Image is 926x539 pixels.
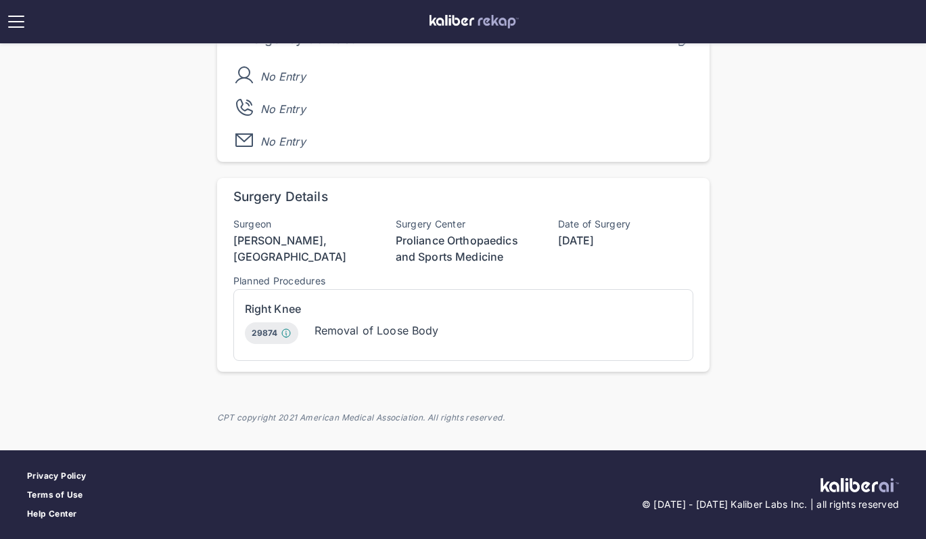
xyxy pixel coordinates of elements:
[5,11,27,33] img: open menu icon
[642,498,899,511] span: © [DATE] - [DATE] Kaliber Labs Inc. | all rights reserved
[233,234,347,263] span: [PERSON_NAME], [GEOGRAPHIC_DATA]
[281,328,292,339] img: Info.77c6ff0b.svg
[558,234,595,247] span: [DATE]
[820,478,899,492] img: ATj1MI71T5jDAAAAAElFTkSuQmCC
[260,101,306,117] span: No Entry
[396,219,531,230] div: Surgery Center
[396,234,518,263] span: Proliance Orthopaedics and Sports Medicine
[430,15,519,28] img: kaliber labs logo
[260,68,306,85] span: No Entry
[27,471,87,481] a: Privacy Policy
[233,276,693,286] div: Planned Procedures
[245,322,298,344] div: 29874
[233,219,369,230] div: Surgeon
[217,412,710,423] div: CPT copyright 2021 American Medical Association. All rights reserved.
[260,133,306,150] span: No Entry
[27,509,76,519] a: Help Center
[315,322,439,339] div: Removal of Loose Body
[27,490,83,500] a: Terms of Use
[233,97,255,118] img: PhoneCall.5ca9f157.svg
[558,219,693,230] div: Date of Surgery
[233,129,255,151] img: EnvelopeSimple.be2dc6a0.svg
[233,189,328,205] div: Surgery Details
[245,301,682,317] div: Right Knee
[233,64,255,86] img: user__gray--x-dark.38bbf669.svg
